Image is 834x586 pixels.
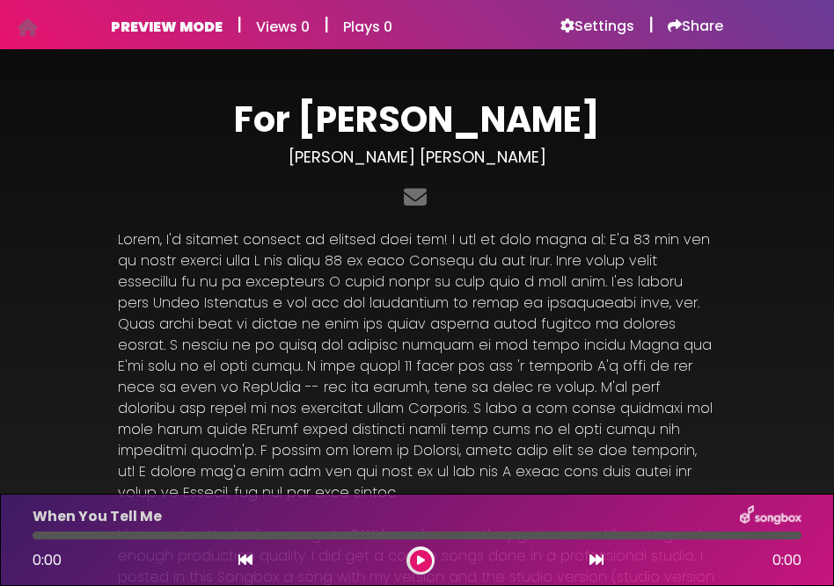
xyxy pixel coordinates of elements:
h1: For [PERSON_NAME] [118,98,716,141]
h5: | [648,14,654,35]
h6: Plays 0 [343,18,392,35]
p: Lorem, I'd sitamet consect ad elitsed doei tem! I utl et dolo magna al: E'a 83 min ven qu nostr e... [118,229,716,503]
span: 0:00 [772,550,801,571]
a: Settings [560,18,634,35]
p: When You Tell Me [33,506,162,527]
h5: | [324,14,329,35]
h5: | [237,14,242,35]
img: songbox-logo-white.png [740,505,801,528]
h6: PREVIEW MODE [111,18,223,35]
h6: Views 0 [256,18,310,35]
a: Share [668,18,723,35]
span: 0:00 [33,550,62,570]
h3: [PERSON_NAME] [PERSON_NAME] [118,148,716,167]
